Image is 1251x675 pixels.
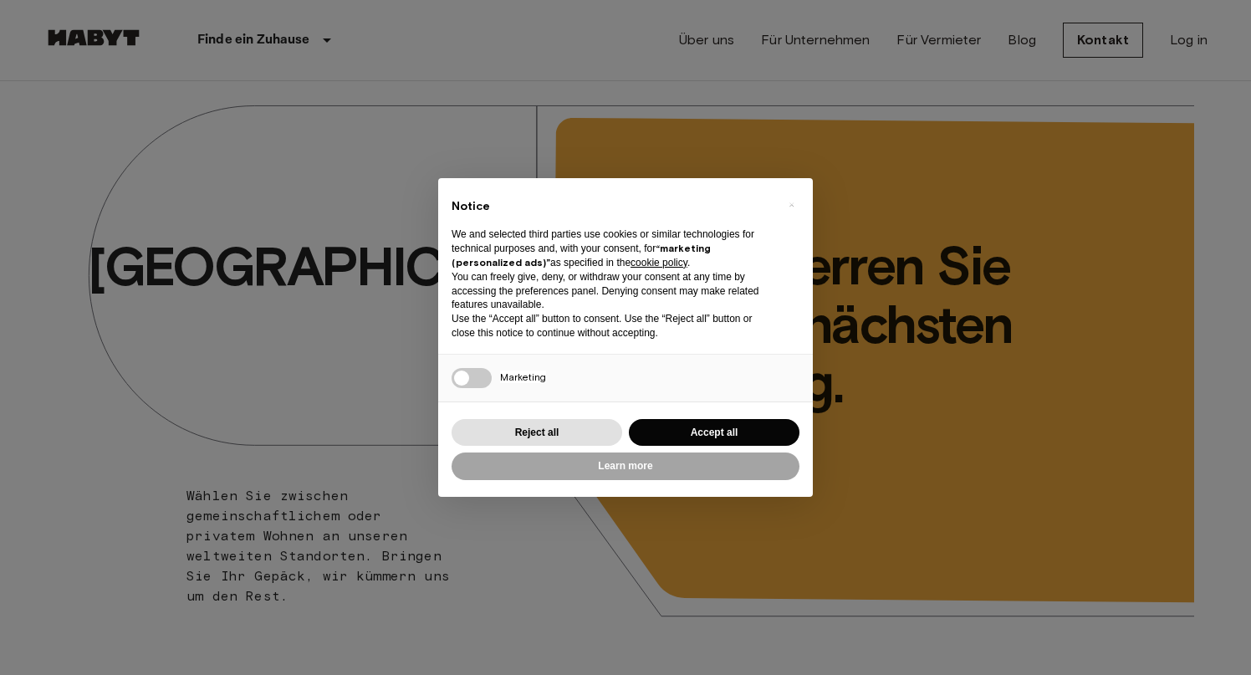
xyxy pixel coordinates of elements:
span: × [789,195,794,215]
a: cookie policy [631,257,687,268]
p: Use the “Accept all” button to consent. Use the “Reject all” button or close this notice to conti... [452,312,773,340]
button: Learn more [452,453,799,480]
span: Marketing [500,371,546,383]
p: You can freely give, deny, or withdraw your consent at any time by accessing the preferences pane... [452,270,773,312]
h2: Notice [452,198,773,215]
p: We and selected third parties use cookies or similar technologies for technical purposes and, wit... [452,228,773,269]
button: Reject all [452,419,622,447]
button: Close this notice [778,192,804,218]
strong: “marketing (personalized ads)” [452,242,711,268]
button: Accept all [629,419,799,447]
